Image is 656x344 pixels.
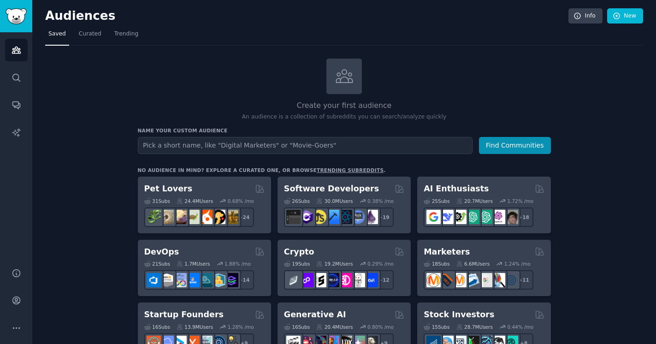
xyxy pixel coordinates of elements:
div: 19 Sub s [284,261,310,267]
div: 0.38 % /mo [367,198,394,204]
img: chatgpt_prompts_ [478,210,492,224]
div: 6.6M Users [456,261,490,267]
img: elixir [364,210,378,224]
img: PetAdvice [211,210,225,224]
img: csharp [299,210,313,224]
div: 1.88 % /mo [225,261,251,267]
img: googleads [478,273,492,287]
div: + 14 [235,270,254,290]
a: Info [568,8,603,24]
img: bigseo [439,273,454,287]
img: GummySearch logo [6,8,27,24]
img: ArtificalIntelligence [504,210,518,224]
img: MarketingResearch [491,273,505,287]
div: 1.72 % /mo [507,198,533,204]
div: 0.44 % /mo [507,324,533,330]
h2: DevOps [144,246,179,258]
img: software [286,210,301,224]
img: defiblockchain [338,273,352,287]
img: aws_cdk [211,273,225,287]
a: Curated [76,27,105,46]
img: Docker_DevOps [172,273,187,287]
img: OnlineMarketing [504,273,518,287]
a: Saved [45,27,69,46]
img: herpetology [147,210,161,224]
div: 26 Sub s [284,198,310,204]
div: 15 Sub s [424,324,449,330]
img: content_marketing [426,273,441,287]
div: 16 Sub s [284,324,310,330]
h2: Stock Investors [424,309,494,320]
span: Saved [48,30,66,38]
div: + 11 [514,270,533,290]
img: defi_ [364,273,378,287]
h2: Create your first audience [138,100,551,112]
h2: Generative AI [284,309,346,320]
div: 25 Sub s [424,198,449,204]
img: ethstaker [312,273,326,287]
p: An audience is a collection of subreddits you can search/analyze quickly [138,113,551,121]
img: DevOpsLinks [185,273,200,287]
h2: Pet Lovers [144,183,193,195]
img: AItoolsCatalog [452,210,467,224]
div: 0.68 % /mo [228,198,254,204]
div: 30.0M Users [316,198,353,204]
img: azuredevops [147,273,161,287]
h2: Marketers [424,246,470,258]
div: 21 Sub s [144,261,170,267]
div: No audience in mind? Explore a curated one, or browse . [138,167,386,173]
img: OpenAIDev [491,210,505,224]
h2: AI Enthusiasts [424,183,489,195]
img: ethfinance [286,273,301,287]
img: 0xPolygon [299,273,313,287]
img: PlatformEngineers [224,273,238,287]
img: GoogleGeminiAI [426,210,441,224]
img: ballpython [160,210,174,224]
img: turtle [185,210,200,224]
img: AWS_Certified_Experts [160,273,174,287]
div: 1.28 % /mo [228,324,254,330]
h2: Startup Founders [144,309,224,320]
img: reactnative [338,210,352,224]
img: Emailmarketing [465,273,479,287]
input: Pick a short name, like "Digital Marketers" or "Movie-Goers" [138,137,473,154]
img: CryptoNews [351,273,365,287]
div: 18 Sub s [424,261,449,267]
h3: Name your custom audience [138,127,551,134]
a: Trending [111,27,142,46]
div: + 19 [374,208,394,227]
div: 16 Sub s [144,324,170,330]
img: dogbreed [224,210,238,224]
div: 19.2M Users [316,261,353,267]
a: trending subreddits [317,167,384,173]
div: + 12 [374,270,394,290]
img: AskComputerScience [351,210,365,224]
div: 24.4M Users [177,198,213,204]
div: 1.24 % /mo [504,261,531,267]
img: leopardgeckos [172,210,187,224]
span: Curated [79,30,101,38]
h2: Crypto [284,246,314,258]
div: 31 Sub s [144,198,170,204]
img: learnjavascript [312,210,326,224]
h2: Audiences [45,9,568,24]
div: 0.29 % /mo [367,261,394,267]
div: + 18 [514,208,533,227]
div: 20.4M Users [316,324,353,330]
h2: Software Developers [284,183,379,195]
div: 20.7M Users [456,198,493,204]
a: New [607,8,643,24]
img: chatgpt_promptDesign [465,210,479,224]
img: DeepSeek [439,210,454,224]
img: iOSProgramming [325,210,339,224]
img: cockatiel [198,210,213,224]
button: Find Communities [479,137,551,154]
span: Trending [114,30,138,38]
img: web3 [325,273,339,287]
div: 1.7M Users [177,261,210,267]
div: 0.80 % /mo [367,324,394,330]
img: platformengineering [198,273,213,287]
div: 28.7M Users [456,324,493,330]
img: AskMarketing [452,273,467,287]
div: 13.9M Users [177,324,213,330]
